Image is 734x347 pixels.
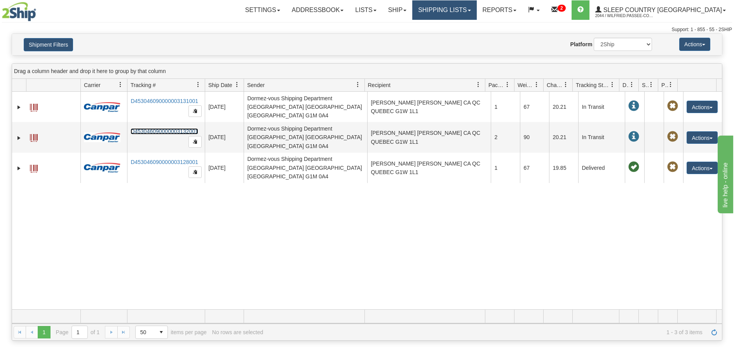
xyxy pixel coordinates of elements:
a: D453046090000003131001 [131,98,198,104]
td: In Transit [578,92,625,122]
td: [DATE] [205,122,244,152]
a: Sleep Country [GEOGRAPHIC_DATA] 2044 / Wilfried.Passee-Coutrin [589,0,732,20]
a: Label [30,131,38,143]
a: Reports [477,0,522,20]
span: Carrier [84,81,101,89]
button: Actions [687,162,718,174]
td: [PERSON_NAME] [PERSON_NAME] CA QC QUEBEC G1W 1L1 [367,92,491,122]
a: Addressbook [286,0,350,20]
a: Lists [349,0,382,20]
span: 2044 / Wilfried.Passee-Coutrin [595,12,654,20]
input: Page 1 [72,326,87,338]
a: Ship [382,0,412,20]
a: Pickup Status filter column settings [664,78,677,91]
td: 1 [491,153,520,183]
span: On time [628,162,639,173]
td: 1 [491,92,520,122]
span: Tracking Status [576,81,610,89]
span: Weight [518,81,534,89]
td: [DATE] [205,92,244,122]
td: 67 [520,153,549,183]
img: 14 - Canpar [84,133,120,142]
td: [PERSON_NAME] [PERSON_NAME] CA QC QUEBEC G1W 1L1 [367,122,491,152]
td: 90 [520,122,549,152]
span: Pickup Not Assigned [667,162,678,173]
button: Copy to clipboard [188,105,202,117]
a: Sender filter column settings [351,78,364,91]
a: Expand [15,164,23,172]
button: Actions [687,101,718,113]
div: No rows are selected [212,329,263,335]
span: 50 [140,328,150,336]
span: select [155,326,167,338]
td: 2 [491,122,520,152]
span: Charge [547,81,563,89]
span: Ship Date [208,81,232,89]
span: Page of 1 [56,326,100,339]
td: Dormez-vous Shipping Department [GEOGRAPHIC_DATA] [GEOGRAPHIC_DATA] [GEOGRAPHIC_DATA] G1M 0A4 [244,92,367,122]
a: Delivery Status filter column settings [625,78,638,91]
iframe: chat widget [716,134,733,213]
span: items per page [135,326,207,339]
td: Dormez-vous Shipping Department [GEOGRAPHIC_DATA] [GEOGRAPHIC_DATA] [GEOGRAPHIC_DATA] G1M 0A4 [244,122,367,152]
a: Expand [15,134,23,142]
button: Shipment Filters [24,38,73,51]
div: grid grouping header [12,64,722,79]
span: Page sizes drop down [135,326,168,339]
a: Carrier filter column settings [114,78,127,91]
a: D453046090000003128001 [131,159,198,165]
img: 14 - Canpar [84,102,120,112]
span: Page 1 [38,326,50,338]
img: logo2044.jpg [2,2,36,21]
a: D453046090000003132001 [131,128,198,134]
button: Copy to clipboard [188,136,202,148]
label: Platform [570,40,593,48]
a: Shipment Issues filter column settings [645,78,658,91]
span: Packages [488,81,505,89]
a: Expand [15,103,23,111]
td: 19.85 [549,153,578,183]
td: Delivered [578,153,625,183]
span: Pickup Not Assigned [667,131,678,142]
a: Settings [239,0,286,20]
button: Actions [687,131,718,144]
a: Tracking # filter column settings [192,78,205,91]
span: Sleep Country [GEOGRAPHIC_DATA] [601,7,722,13]
a: Label [30,100,38,113]
td: Dormez-vous Shipping Department [GEOGRAPHIC_DATA] [GEOGRAPHIC_DATA] [GEOGRAPHIC_DATA] G1M 0A4 [244,153,367,183]
td: 67 [520,92,549,122]
a: Recipient filter column settings [472,78,485,91]
span: Pickup Not Assigned [667,101,678,112]
span: 1 - 3 of 3 items [268,329,703,335]
div: Support: 1 - 855 - 55 - 2SHIP [2,26,732,33]
a: Ship Date filter column settings [230,78,244,91]
span: Tracking # [131,81,156,89]
span: Shipment Issues [642,81,649,89]
a: Charge filter column settings [559,78,572,91]
a: Shipping lists [412,0,476,20]
span: In Transit [628,131,639,142]
a: Label [30,161,38,174]
a: 2 [546,0,572,20]
button: Copy to clipboard [188,166,202,178]
div: live help - online [6,5,72,14]
a: Tracking Status filter column settings [606,78,619,91]
td: 20.21 [549,92,578,122]
a: Refresh [708,326,720,338]
img: 14 - Canpar [84,163,120,173]
a: Weight filter column settings [530,78,543,91]
a: Packages filter column settings [501,78,514,91]
span: Recipient [368,81,391,89]
span: Delivery Status [622,81,629,89]
td: [PERSON_NAME] [PERSON_NAME] CA QC QUEBEC G1W 1L1 [367,153,491,183]
button: Actions [679,38,710,51]
td: 20.21 [549,122,578,152]
td: [DATE] [205,153,244,183]
span: Sender [247,81,265,89]
td: In Transit [578,122,625,152]
sup: 2 [558,5,566,12]
span: In Transit [628,101,639,112]
span: Pickup Status [661,81,668,89]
